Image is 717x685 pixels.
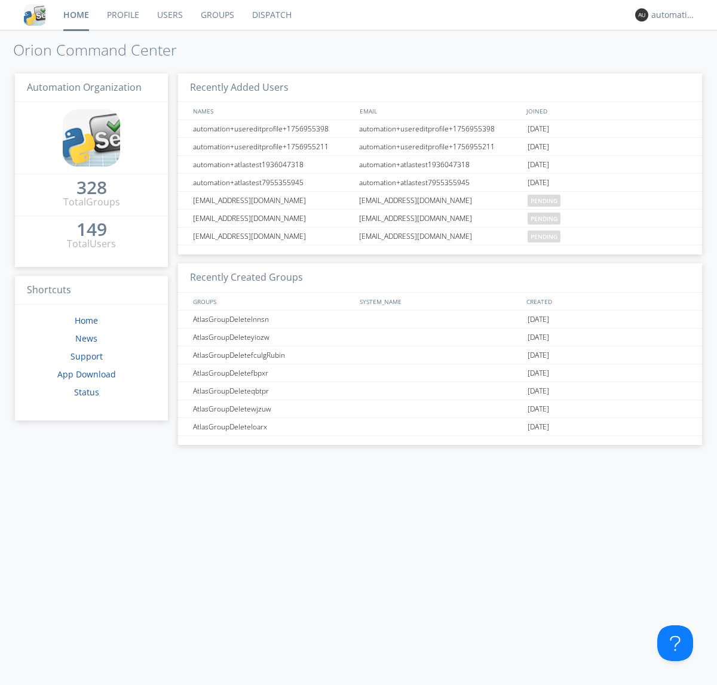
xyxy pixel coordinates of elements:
a: AtlasGroupDeletefbpxr[DATE] [178,364,702,382]
div: CREATED [523,293,691,310]
span: [DATE] [528,346,549,364]
div: AtlasGroupDeleteqbtpr [190,382,356,400]
a: AtlasGroupDeletelnnsn[DATE] [178,311,702,328]
a: automation+atlastest1936047318automation+atlastest1936047318[DATE] [178,156,702,174]
a: automation+usereditprofile+1756955211automation+usereditprofile+1756955211[DATE] [178,138,702,156]
div: automation+atlastest7955355945 [190,174,356,191]
span: [DATE] [528,174,549,192]
div: automation+usereditprofile+1756955398 [356,120,525,137]
div: AtlasGroupDeleteloarx [190,418,356,435]
span: pending [528,213,560,225]
a: [EMAIL_ADDRESS][DOMAIN_NAME][EMAIL_ADDRESS][DOMAIN_NAME]pending [178,228,702,245]
div: AtlasGroupDeletewjzuw [190,400,356,417]
div: automation+atlastest1936047318 [356,156,525,173]
div: automation+usereditprofile+1756955398 [190,120,356,137]
a: Home [75,315,98,326]
img: 373638.png [635,8,648,21]
div: NAMES [190,102,354,119]
span: [DATE] [528,138,549,156]
a: [EMAIL_ADDRESS][DOMAIN_NAME][EMAIL_ADDRESS][DOMAIN_NAME]pending [178,192,702,210]
a: 149 [76,223,107,237]
span: pending [528,231,560,242]
a: automation+usereditprofile+1756955398automation+usereditprofile+1756955398[DATE] [178,120,702,138]
div: AtlasGroupDeletefbpxr [190,364,356,382]
div: JOINED [523,102,691,119]
h3: Recently Created Groups [178,263,702,293]
a: AtlasGroupDeleteqbtpr[DATE] [178,382,702,400]
span: Automation Organization [27,81,142,94]
a: AtlasGroupDeletewjzuw[DATE] [178,400,702,418]
a: Status [74,386,99,398]
div: [EMAIL_ADDRESS][DOMAIN_NAME] [190,228,356,245]
div: automation+atlas0033 [651,9,696,21]
span: [DATE] [528,120,549,138]
div: Total Users [67,237,116,251]
a: Support [71,351,103,362]
h3: Recently Added Users [178,73,702,103]
span: [DATE] [528,364,549,382]
a: AtlasGroupDeletefculgRubin[DATE] [178,346,702,364]
div: AtlasGroupDeletelnnsn [190,311,356,328]
div: automation+atlastest1936047318 [190,156,356,173]
div: GROUPS [190,293,354,310]
a: [EMAIL_ADDRESS][DOMAIN_NAME][EMAIL_ADDRESS][DOMAIN_NAME]pending [178,210,702,228]
div: [EMAIL_ADDRESS][DOMAIN_NAME] [356,228,525,245]
img: cddb5a64eb264b2086981ab96f4c1ba7 [24,4,45,26]
a: AtlasGroupDeleteloarx[DATE] [178,418,702,436]
a: App Download [57,368,116,380]
span: [DATE] [528,328,549,346]
span: [DATE] [528,311,549,328]
div: automation+usereditprofile+1756955211 [356,138,525,155]
div: automation+usereditprofile+1756955211 [190,138,356,155]
span: [DATE] [528,400,549,418]
div: EMAIL [357,102,523,119]
h3: Shortcuts [15,276,168,305]
a: automation+atlastest7955355945automation+atlastest7955355945[DATE] [178,174,702,192]
div: SYSTEM_NAME [357,293,523,310]
div: [EMAIL_ADDRESS][DOMAIN_NAME] [356,210,525,227]
span: [DATE] [528,156,549,174]
div: [EMAIL_ADDRESS][DOMAIN_NAME] [356,192,525,209]
div: 328 [76,182,107,193]
span: pending [528,195,560,207]
div: AtlasGroupDeleteyiozw [190,328,356,346]
div: AtlasGroupDeletefculgRubin [190,346,356,364]
span: [DATE] [528,382,549,400]
a: News [75,333,97,344]
div: [EMAIL_ADDRESS][DOMAIN_NAME] [190,210,356,227]
div: automation+atlastest7955355945 [356,174,525,191]
div: 149 [76,223,107,235]
div: Total Groups [63,195,120,209]
a: 328 [76,182,107,195]
img: cddb5a64eb264b2086981ab96f4c1ba7 [63,109,120,167]
div: [EMAIL_ADDRESS][DOMAIN_NAME] [190,192,356,209]
span: [DATE] [528,418,549,436]
a: AtlasGroupDeleteyiozw[DATE] [178,328,702,346]
iframe: Toggle Customer Support [657,625,693,661]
